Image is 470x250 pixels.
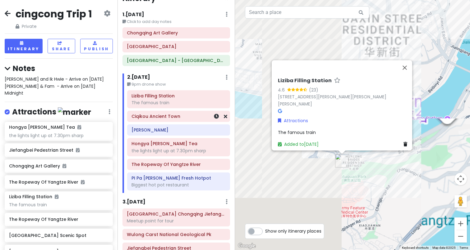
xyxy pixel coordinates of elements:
h6: Chongqing Art Gallery [127,30,226,36]
h6: The Ropeway Of Yangtze River [9,179,108,185]
h6: Ciqikou Ancient Town [131,114,226,119]
h6: Liziba Filling Station [9,194,58,199]
h6: PI Pa Yuan Shi Wei Fresh Hotpot [131,175,226,181]
a: Added to[DATE] [278,141,319,148]
button: Zoom out [454,230,467,243]
i: Added to itinerary [76,148,80,152]
i: Added to itinerary [62,164,66,168]
a: Star place [334,78,340,84]
button: Keyboard shortcuts [402,246,429,250]
h6: [GEOGRAPHIC_DATA] Scenic Spot [9,233,108,238]
button: Share [48,39,76,53]
h6: Liziba Filling Station [278,78,332,84]
h6: Hongya [PERSON_NAME] Tea [9,124,81,130]
h2: cingcong Trip 1 [16,7,92,20]
div: The famous train [131,100,226,105]
h6: 1 . [DATE] [122,11,144,18]
a: Remove from day [224,113,227,120]
div: Meetup point for tour [127,218,226,224]
h6: 3 . [DATE] [122,199,145,205]
small: 9pm drone show [127,81,230,87]
span: The famous train [278,129,316,136]
div: 4.6 [278,87,287,93]
h6: Jiefangbei Pedestrian Street [9,147,108,153]
h6: Liziba Filling Station [131,93,226,99]
h6: The Ropeway Of Yangtze River [131,162,226,167]
i: Added to itinerary [77,125,81,129]
a: Attractions [278,117,308,124]
h4: Notes [5,64,113,73]
a: Set a time [214,113,219,120]
a: Terms (opens in new tab) [459,246,468,249]
i: Google Maps [278,109,282,113]
button: Drag Pegman onto the map to open Street View [454,195,467,208]
h6: Yangji Longfu [131,127,226,133]
button: Map camera controls [454,173,467,185]
div: The famous train [9,202,108,208]
span: Private [16,23,92,30]
img: Google [237,242,257,250]
img: marker [58,107,91,117]
h6: Mcsrh Hotel - Chongqing Jiefangbei Pedestrian Street [127,58,226,63]
a: Delete place [403,141,410,148]
a: [STREET_ADDRESS][PERSON_NAME][PERSON_NAME][PERSON_NAME] [278,94,386,107]
small: Click to add day notes [122,19,230,25]
i: Added to itinerary [55,194,58,199]
h6: Three Gorges Museum [127,44,226,49]
div: (23) [309,87,318,93]
a: Open this area in Google Maps (opens a new window) [237,242,257,250]
h6: The Ropeway Of Yangtze River [9,217,108,222]
div: Biggest hot pot restaurant [131,182,226,188]
h6: Chongqing Art Gallery [9,163,108,169]
h6: Crowne Plaza Chongqing Jiefangbei [127,211,226,217]
button: Publish [80,39,113,53]
button: Itinerary [5,39,43,53]
button: Close [397,60,412,75]
input: Search a place [245,6,369,19]
h4: Attractions [12,107,91,117]
i: Added to itinerary [81,180,85,184]
h6: Wulong Carst National Geological Pk [127,232,226,237]
span: Map data ©2025 [432,246,456,249]
h6: 2 . [DATE] [127,74,150,81]
span: [PERSON_NAME] and Ik Hwie - Arrive on [DATE] [PERSON_NAME] & Fam - Arrive on [DATE] Midnight [5,76,104,96]
button: Zoom in [454,217,467,230]
div: Liziba Filling Station [335,154,349,167]
div: the lights light up at 7.30pm sharp [131,148,226,154]
span: Show only itinerary places [265,228,321,234]
h6: Hongya Cave Dawan Tea [131,141,226,146]
div: the lights light up at 7.30pm sharp [9,133,108,138]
